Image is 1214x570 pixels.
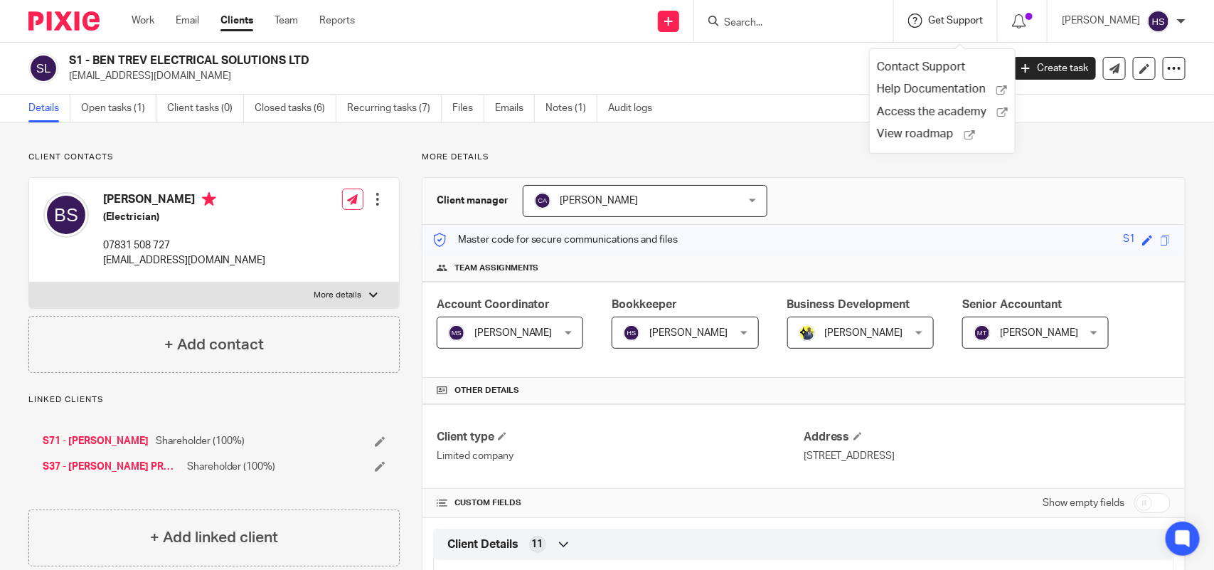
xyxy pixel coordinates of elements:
img: svg%3E [1147,10,1170,33]
img: svg%3E [623,324,640,342]
a: Team [275,14,298,28]
p: [EMAIL_ADDRESS][DOMAIN_NAME] [69,69,992,83]
p: Linked clients [28,394,400,406]
span: Shareholder (100%) [156,434,245,448]
a: Email [176,14,199,28]
span: Help Documentation [877,82,996,97]
h2: S1 - BEN TREV ELECTRICAL SOLUTIONS LTD [69,53,807,68]
span: [PERSON_NAME] [825,328,903,338]
h4: Client type [437,430,804,445]
a: Create task [1013,57,1096,80]
p: [STREET_ADDRESS] [804,449,1171,463]
h4: + Add linked client [150,527,278,549]
span: Access the academy [877,105,997,120]
a: Audit logs [608,95,663,122]
span: Client Details [447,537,518,552]
input: Search [723,17,851,30]
span: [PERSON_NAME] [649,328,728,338]
img: Pixie [28,11,100,31]
a: Details [28,95,70,122]
p: Master code for secure communications and files [433,233,678,247]
a: Clients [220,14,253,28]
a: Open tasks (1) [81,95,156,122]
a: S71 - [PERSON_NAME] [43,434,149,448]
a: Closed tasks (6) [255,95,336,122]
a: Recurring tasks (7) [347,95,442,122]
a: Emails [495,95,535,122]
a: Contact Support [877,61,976,73]
span: Get Support [928,16,983,26]
p: Limited company [437,449,804,463]
span: [PERSON_NAME] [1000,328,1078,338]
i: Primary [202,192,216,206]
img: svg%3E [28,53,58,83]
a: Work [132,14,154,28]
p: [PERSON_NAME] [1062,14,1140,28]
span: Account Coordinator [437,299,550,310]
span: Other details [454,385,519,396]
a: Client tasks (0) [167,95,244,122]
a: Help Documentation [877,82,1008,97]
p: 07831 508 727 [103,238,265,253]
span: [PERSON_NAME] [474,328,553,338]
span: View roadmap [877,127,964,142]
span: 11 [532,537,543,551]
h3: Client manager [437,194,509,208]
img: svg%3E [43,192,89,238]
p: Client contacts [28,152,400,163]
p: More details [422,152,1186,163]
a: S37 - [PERSON_NAME] PROPERTY LETS LTD [43,460,180,474]
img: svg%3E [974,324,991,342]
img: svg%3E [448,324,465,342]
h4: CUSTOM FIELDS [437,497,804,509]
h5: (Electrician) [103,210,265,224]
span: Bookkeeper [612,299,677,310]
div: S1 [1123,232,1135,248]
p: More details [314,290,362,301]
p: [EMAIL_ADDRESS][DOMAIN_NAME] [103,253,265,268]
label: Show empty fields [1043,496,1124,510]
img: svg%3E [534,192,551,209]
a: Reports [319,14,355,28]
h4: [PERSON_NAME] [103,192,265,210]
a: Files [452,95,484,122]
span: Business Development [787,299,910,310]
span: Senior Accountant [962,299,1062,310]
a: Notes (1) [545,95,597,122]
a: Access the academy [877,105,1008,120]
h4: + Add contact [164,334,264,356]
span: Team assignments [454,263,539,274]
img: Dennis-Starbridge.jpg [799,324,816,342]
a: View roadmap [877,127,1008,142]
h4: Address [804,430,1171,445]
span: Shareholder (100%) [187,460,276,474]
span: [PERSON_NAME] [560,196,639,206]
